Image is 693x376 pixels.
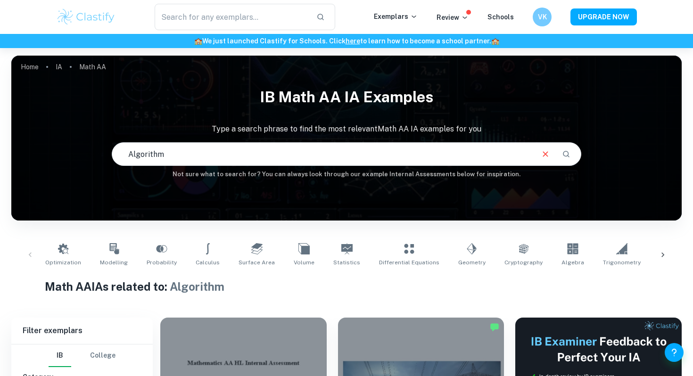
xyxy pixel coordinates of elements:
span: Trigonometry [603,258,641,267]
span: Geometry [458,258,486,267]
h6: We just launched Clastify for Schools. Click to learn how to become a school partner. [2,36,691,46]
button: VK [533,8,552,26]
a: Home [21,60,39,74]
h6: Filter exemplars [11,318,153,344]
input: E.g. modelling a logo, player arrangements, shape of an egg... [112,141,532,167]
h6: VK [537,12,548,22]
img: Marked [490,322,499,332]
span: Statistics [333,258,360,267]
span: Differential Equations [379,258,439,267]
h1: Math AA IAs related to: [45,278,648,295]
span: Algorithm [170,280,224,293]
a: IA [56,60,62,74]
p: Type a search phrase to find the most relevant Math AA IA examples for you [11,123,682,135]
h6: Not sure what to search for? You can always look through our example Internal Assessments below f... [11,170,682,179]
button: College [90,344,115,367]
p: Exemplars [374,11,418,22]
p: Review [437,12,469,23]
a: here [346,37,360,45]
h1: IB Math AA IA examples [11,82,682,112]
button: IB [49,344,71,367]
span: Volume [294,258,314,267]
span: Surface Area [239,258,275,267]
span: Algebra [561,258,584,267]
button: Search [558,146,574,162]
input: Search for any exemplars... [155,4,309,30]
img: Clastify logo [56,8,116,26]
span: Modelling [100,258,128,267]
p: Math AA [79,62,106,72]
span: 🏫 [491,37,499,45]
span: Cryptography [504,258,543,267]
button: Help and Feedback [665,343,684,362]
span: Probability [147,258,177,267]
div: Filter type choice [49,344,115,367]
span: Optimization [45,258,81,267]
button: Clear [536,145,554,163]
button: UPGRADE NOW [570,8,637,25]
a: Schools [487,13,514,21]
span: Calculus [196,258,220,267]
span: 🏫 [194,37,202,45]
